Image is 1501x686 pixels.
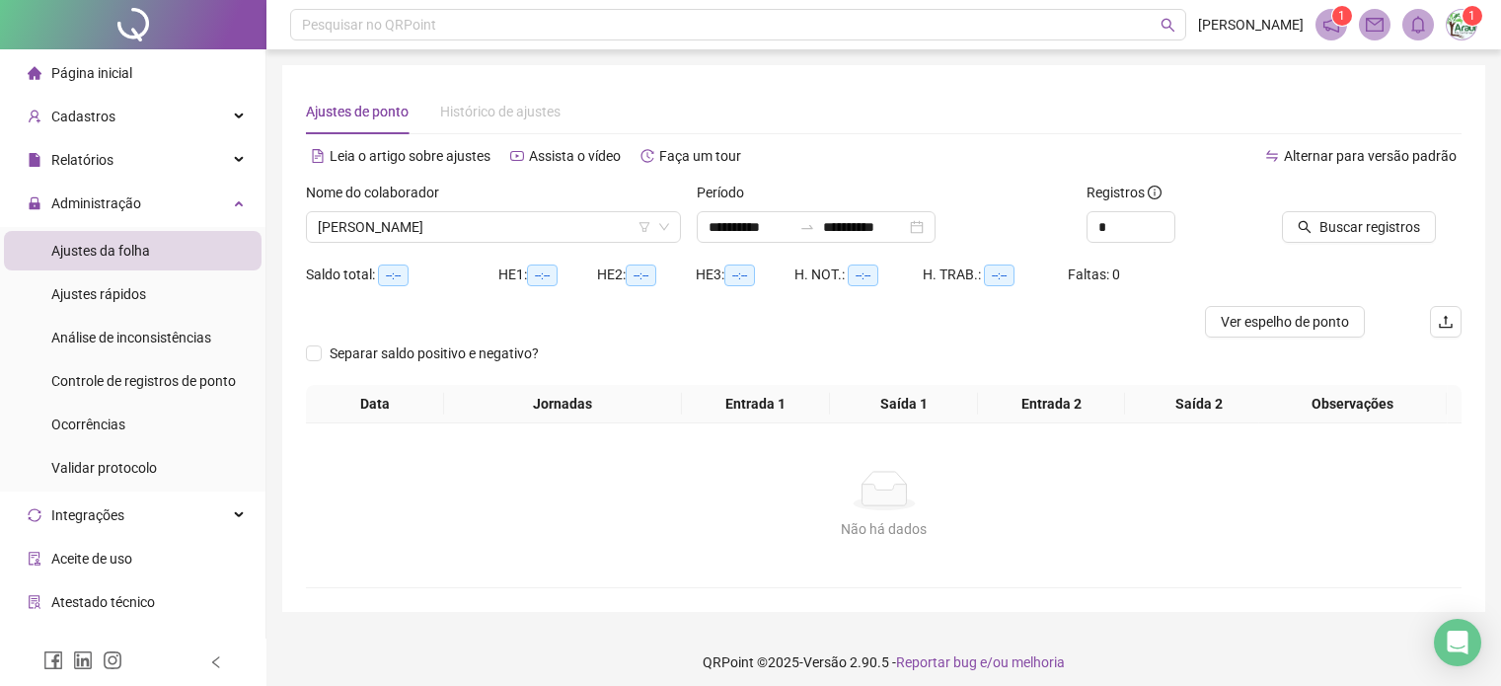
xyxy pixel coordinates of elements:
[1125,385,1273,423] th: Saída 2
[682,385,830,423] th: Entrada 1
[1267,393,1440,415] span: Observações
[1332,6,1352,26] sup: 1
[306,385,444,423] th: Data
[28,110,41,123] span: user-add
[1161,18,1175,33] span: search
[330,148,490,164] span: Leia o artigo sobre ajustes
[1463,6,1482,26] sup: Atualize o seu contato no menu Meus Dados
[1322,16,1340,34] span: notification
[28,66,41,80] span: home
[638,221,650,233] span: filter
[696,264,794,286] div: HE 3:
[1221,311,1349,333] span: Ver espelho de ponto
[1198,14,1304,36] span: [PERSON_NAME]
[51,551,132,567] span: Aceite de uso
[51,330,211,345] span: Análise de inconsistências
[1468,9,1475,23] span: 1
[510,149,524,163] span: youtube
[803,654,847,670] span: Versão
[209,655,223,669] span: left
[1447,10,1476,39] img: 39894
[51,65,132,81] span: Página inicial
[1438,314,1454,330] span: upload
[527,265,558,286] span: --:--
[51,417,125,432] span: Ocorrências
[1265,149,1279,163] span: swap
[1205,306,1365,338] button: Ver espelho de ponto
[440,101,561,122] div: Histórico de ajustes
[1298,220,1312,234] span: search
[1259,385,1448,423] th: Observações
[306,182,452,203] label: Nome do colaborador
[318,212,669,242] span: MARIA SIMONE VIANA
[724,265,755,286] span: --:--
[51,594,155,610] span: Atestado técnico
[794,264,923,286] div: H. NOT.:
[28,153,41,167] span: file
[498,264,597,286] div: HE 1:
[1282,211,1436,243] button: Buscar registros
[51,373,236,389] span: Controle de registros de ponto
[51,638,139,653] span: Gerar QRCode
[306,264,498,286] div: Saldo total:
[659,148,741,164] span: Faça um tour
[51,507,124,523] span: Integrações
[1068,267,1120,282] span: Faltas: 0
[378,265,409,286] span: --:--
[597,264,696,286] div: HE 2:
[978,385,1126,423] th: Entrada 2
[51,286,146,302] span: Ajustes rápidos
[43,650,63,670] span: facebook
[51,460,157,476] span: Validar protocolo
[1366,16,1384,34] span: mail
[1319,216,1420,238] span: Buscar registros
[923,264,1067,286] div: H. TRAB.:
[799,219,815,235] span: to
[1409,16,1427,34] span: bell
[830,385,978,423] th: Saída 1
[896,654,1065,670] span: Reportar bug e/ou melhoria
[1087,182,1162,203] span: Registros
[1434,619,1481,666] div: Open Intercom Messenger
[103,650,122,670] span: instagram
[626,265,656,286] span: --:--
[51,109,115,124] span: Cadastros
[28,552,41,566] span: audit
[697,182,757,203] label: Período
[322,343,547,364] span: Separar saldo positivo e negativo?
[51,152,113,168] span: Relatórios
[28,595,41,609] span: solution
[848,265,878,286] span: --:--
[330,518,1438,540] div: Não há dados
[1338,9,1345,23] span: 1
[28,508,41,522] span: sync
[311,149,325,163] span: file-text
[529,148,621,164] span: Assista o vídeo
[1284,148,1457,164] span: Alternar para versão padrão
[73,650,93,670] span: linkedin
[1148,186,1162,199] span: info-circle
[28,196,41,210] span: lock
[984,265,1014,286] span: --:--
[444,385,682,423] th: Jornadas
[799,219,815,235] span: swap-right
[51,243,150,259] span: Ajustes da folha
[51,195,141,211] span: Administração
[640,149,654,163] span: history
[306,101,409,122] div: Ajustes de ponto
